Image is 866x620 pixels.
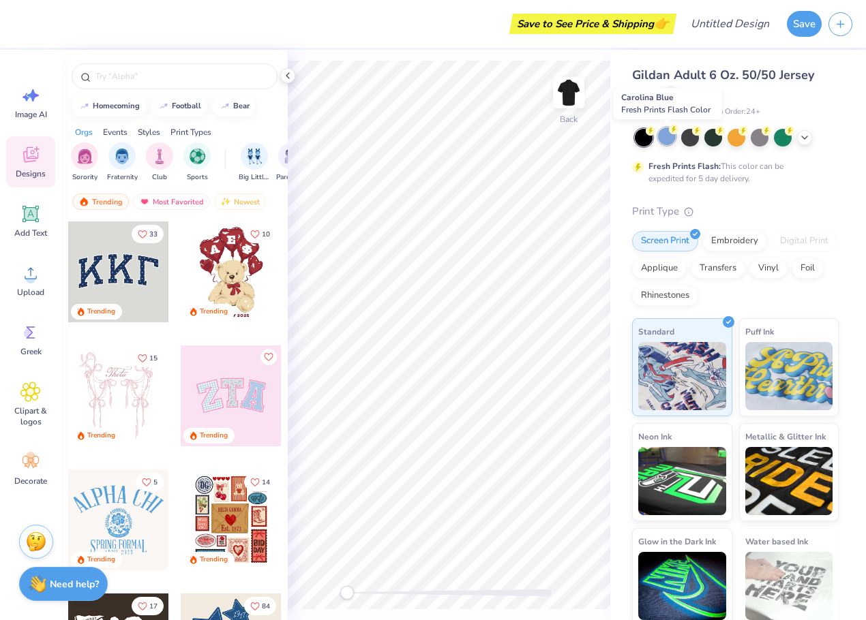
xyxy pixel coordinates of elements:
button: filter button [239,142,270,183]
span: 84 [262,603,270,610]
span: 14 [262,479,270,486]
div: Events [103,126,128,138]
div: Trending [87,555,115,565]
span: Standard [638,324,674,339]
div: Accessibility label [340,586,354,600]
span: Upload [17,287,44,298]
span: Greek [20,346,42,357]
img: most_fav.gif [139,197,150,206]
input: Untitled Design [680,10,780,37]
div: Vinyl [749,258,788,279]
span: 33 [149,231,158,238]
div: Styles [138,126,160,138]
button: Save [787,11,822,37]
span: 👉 [654,15,669,31]
button: Like [132,349,164,367]
span: Minimum Order: 24 + [692,106,760,118]
img: Neon Ink [638,447,726,515]
div: Foil [792,258,824,279]
div: bear [233,102,250,110]
span: 10 [262,231,270,238]
img: trend_line.gif [220,102,230,110]
img: Water based Ink [745,552,833,620]
button: Like [132,597,164,615]
span: Gildan Adult 6 Oz. 50/50 Jersey Polo [632,67,814,102]
button: filter button [276,142,308,183]
img: Puff Ink [745,342,833,410]
img: Sports Image [190,149,205,164]
span: Add Text [14,228,47,238]
img: trending.gif [78,197,89,206]
div: filter for Sports [183,142,211,183]
span: Metallic & Glitter Ink [745,429,826,444]
button: filter button [183,142,211,183]
button: homecoming [72,96,146,117]
img: trend_line.gif [158,102,169,110]
span: Decorate [14,476,47,486]
span: Designs [16,168,46,179]
img: Metallic & Glitter Ink [745,447,833,515]
div: filter for Big Little Reveal [239,142,270,183]
span: Image AI [15,109,47,120]
div: Most Favorited [133,193,210,210]
div: Carolina Blue [614,88,722,119]
div: Newest [214,193,266,210]
span: Club [152,172,167,183]
div: filter for Fraternity [107,142,138,183]
div: Applique [632,258,687,279]
div: Digital Print [771,231,837,251]
img: Glow in the Dark Ink [638,552,726,620]
button: Like [244,473,276,491]
div: Trending [87,307,115,317]
div: Trending [200,431,228,441]
button: Like [132,225,164,243]
div: Trending [200,555,228,565]
div: filter for Parent's Weekend [276,142,308,183]
div: Back [560,113,578,125]
div: Transfers [691,258,745,279]
button: Like [260,349,277,365]
button: football [151,96,207,117]
span: Fresh Prints Flash Color [621,104,711,115]
div: Trending [72,193,129,210]
span: Neon Ink [638,429,672,444]
img: Back [555,79,582,106]
img: Fraternity Image [115,149,130,164]
div: filter for Sorority [71,142,98,183]
img: Club Image [152,149,167,164]
div: football [172,102,201,110]
img: Standard [638,342,726,410]
button: bear [212,96,256,117]
div: This color can be expedited for 5 day delivery. [648,160,816,185]
div: Print Types [170,126,211,138]
div: Save to See Price & Shipping [513,14,673,34]
span: Water based Ink [745,534,808,548]
strong: Fresh Prints Flash: [648,161,721,172]
span: Clipart & logos [8,405,53,427]
button: filter button [107,142,138,183]
img: newest.gif [220,197,231,206]
div: Trending [87,431,115,441]
div: homecoming [93,102,140,110]
span: Puff Ink [745,324,774,339]
span: Parent's Weekend [276,172,308,183]
button: Like [136,473,164,491]
div: Print Type [632,204,839,219]
span: 5 [153,479,158,486]
button: Like [244,597,276,615]
img: trend_line.gif [79,102,90,110]
span: Fraternity [107,172,138,183]
div: Embroidery [702,231,767,251]
button: Like [244,225,276,243]
img: Parent's Weekend Image [284,149,300,164]
div: Rhinestones [632,285,698,306]
button: filter button [71,142,98,183]
span: Sports [187,172,208,183]
span: 17 [149,603,158,610]
button: filter button [146,142,173,183]
img: Sorority Image [77,149,93,164]
div: Screen Print [632,231,698,251]
span: Sorority [72,172,98,183]
div: Trending [200,307,228,317]
span: Glow in the Dark Ink [638,534,716,548]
